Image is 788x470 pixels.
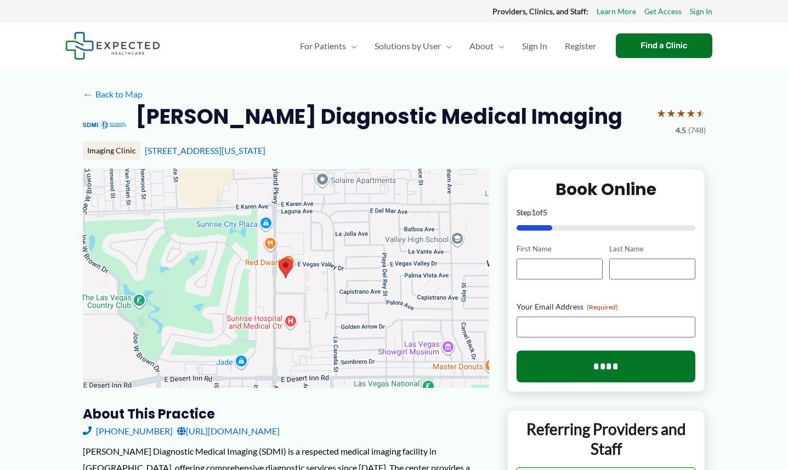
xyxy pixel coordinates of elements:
[556,27,605,65] a: Register
[513,27,556,65] a: Sign In
[531,208,536,217] span: 1
[346,27,357,65] span: Menu Toggle
[441,27,452,65] span: Menu Toggle
[65,32,160,60] img: Expected Healthcare Logo - side, dark font, small
[83,141,140,160] div: Imaging Clinic
[696,103,706,123] span: ★
[517,244,603,254] label: First Name
[291,27,366,65] a: For PatientsMenu Toggle
[597,4,636,19] a: Learn More
[516,419,696,459] p: Referring Providers and Staff
[83,86,143,102] a: ←Back to Map
[616,33,712,58] a: Find a Clinic
[375,27,441,65] span: Solutions by User
[517,209,696,216] p: Step of
[291,27,605,65] nav: Primary Site Navigation
[83,423,173,439] a: [PHONE_NUMBER]
[177,423,280,439] a: [URL][DOMAIN_NAME]
[522,27,547,65] span: Sign In
[83,89,93,99] span: ←
[686,103,696,123] span: ★
[565,27,596,65] span: Register
[300,27,346,65] span: For Patients
[517,301,696,312] label: Your Email Address
[83,405,489,422] h3: About this practice
[587,303,618,311] span: (Required)
[644,4,682,19] a: Get Access
[366,27,461,65] a: Solutions by UserMenu Toggle
[609,244,695,254] label: Last Name
[676,123,686,137] span: 4.5
[666,103,676,123] span: ★
[517,179,696,200] h2: Book Online
[492,7,588,16] strong: Providers, Clinics, and Staff:
[494,27,504,65] span: Menu Toggle
[543,208,547,217] span: 5
[690,4,712,19] a: Sign In
[676,103,686,123] span: ★
[688,123,706,137] span: (748)
[145,145,265,156] a: [STREET_ADDRESS][US_STATE]
[656,103,666,123] span: ★
[135,103,622,130] h2: [PERSON_NAME] Diagnostic Medical Imaging
[461,27,513,65] a: AboutMenu Toggle
[469,27,494,65] span: About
